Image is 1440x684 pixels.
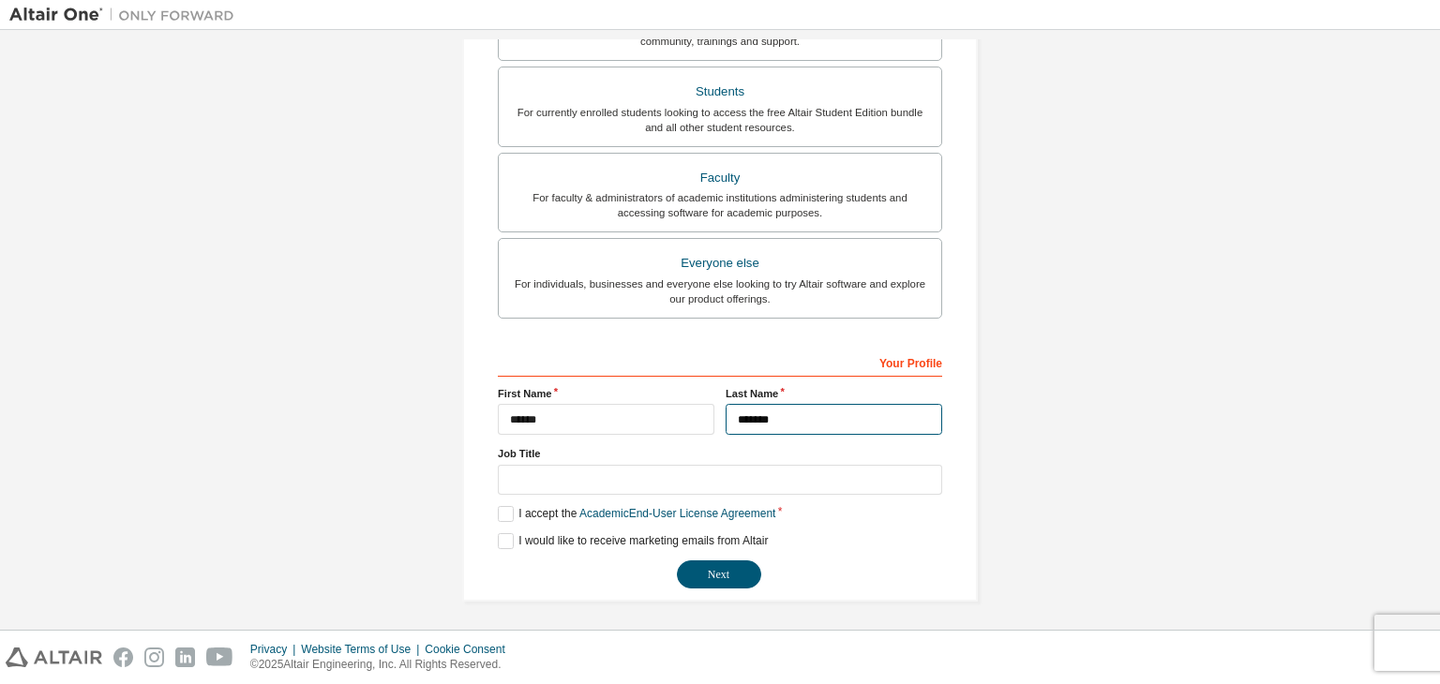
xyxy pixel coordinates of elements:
[498,386,714,401] label: First Name
[510,165,930,191] div: Faculty
[250,657,517,673] p: © 2025 Altair Engineering, Inc. All Rights Reserved.
[113,647,133,667] img: facebook.svg
[498,506,775,522] label: I accept the
[510,190,930,220] div: For faculty & administrators of academic institutions administering students and accessing softwa...
[425,642,516,657] div: Cookie Consent
[510,250,930,276] div: Everyone else
[498,533,768,549] label: I would like to receive marketing emails from Altair
[250,642,301,657] div: Privacy
[498,347,942,377] div: Your Profile
[579,507,775,520] a: Academic End-User License Agreement
[9,6,244,24] img: Altair One
[510,276,930,306] div: For individuals, businesses and everyone else looking to try Altair software and explore our prod...
[726,386,942,401] label: Last Name
[6,647,102,667] img: altair_logo.svg
[301,642,425,657] div: Website Terms of Use
[144,647,164,667] img: instagram.svg
[206,647,233,667] img: youtube.svg
[677,560,761,588] button: Next
[175,647,195,667] img: linkedin.svg
[510,105,930,135] div: For currently enrolled students looking to access the free Altair Student Edition bundle and all ...
[510,79,930,105] div: Students
[498,446,942,461] label: Job Title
